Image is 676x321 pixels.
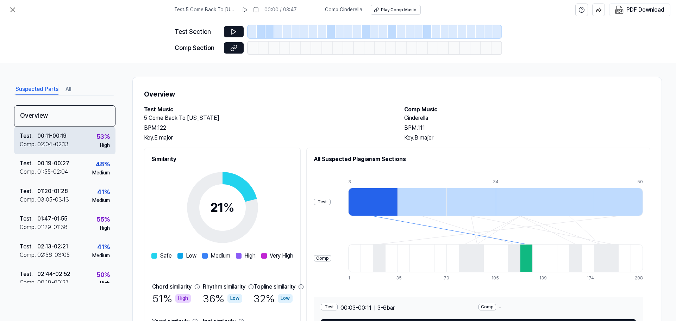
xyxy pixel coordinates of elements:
[314,255,331,262] div: Comp
[444,275,456,281] div: 70
[100,142,110,149] div: High
[96,270,110,280] div: 50 %
[152,283,192,291] div: Chord similarity
[37,140,69,149] div: 02:04 - 02:13
[100,280,110,287] div: High
[144,124,390,132] div: BPM. 122
[20,215,37,223] div: Test .
[20,168,37,176] div: Comp .
[615,6,624,14] img: PDF Download
[186,252,196,260] span: Low
[144,88,650,100] h1: Overview
[96,215,110,225] div: 55 %
[20,270,37,278] div: Test .
[20,251,37,259] div: Comp .
[144,105,390,114] h2: Test Music
[575,4,588,16] button: help
[396,275,408,281] div: 35
[381,7,416,13] div: Play Comp Music
[404,124,650,132] div: BPM. 111
[203,291,242,306] div: 36 %
[20,223,37,232] div: Comp .
[144,134,390,142] div: Key. E major
[20,187,37,196] div: Test .
[348,179,398,185] div: 3
[37,168,68,176] div: 01:55 - 02:04
[278,294,293,303] div: Low
[174,6,236,13] span: Test . 5 Come Back To [US_STATE]
[175,27,220,37] div: Test Section
[97,187,110,197] div: 41 %
[20,159,37,168] div: Test .
[20,140,37,149] div: Comp .
[637,179,643,185] div: 50
[151,155,293,163] h2: Similarity
[20,278,37,287] div: Comp .
[404,134,650,142] div: Key. B major
[37,223,68,232] div: 01:29 - 01:38
[37,159,69,168] div: 00:19 - 00:27
[160,252,172,260] span: Safe
[635,275,643,281] div: 208
[478,304,636,312] div: -
[371,5,421,15] button: Play Comp Music
[210,198,234,217] div: 21
[626,5,664,14] div: PDF Download
[614,4,666,16] button: PDF Download
[254,291,293,306] div: 32 %
[14,105,115,127] div: Overview
[175,294,191,303] div: High
[20,196,37,204] div: Comp .
[144,114,390,122] h2: 5 Come Back To [US_STATE]
[37,132,67,140] div: 00:11 - 00:19
[37,251,70,259] div: 02:56 - 03:05
[492,275,504,281] div: 105
[244,252,256,260] span: High
[20,242,37,251] div: Test .
[96,132,110,142] div: 53 %
[254,283,295,291] div: Topline similarity
[175,43,220,53] div: Comp Section
[37,187,68,196] div: 01:20 - 01:28
[37,242,68,251] div: 02:13 - 02:21
[37,278,69,287] div: 00:18 - 00:27
[404,114,650,122] h2: Cinderella
[578,6,585,13] svg: help
[97,242,110,252] div: 41 %
[493,179,542,185] div: 34
[314,199,331,205] div: Test
[92,252,110,259] div: Medium
[15,84,58,95] button: Suspected Parts
[478,304,496,310] div: Comp
[314,155,643,163] h2: All Suspected Plagiarism Sections
[340,304,371,312] span: 00:03 - 00:11
[211,252,230,260] span: Medium
[348,275,361,281] div: 1
[96,159,110,169] div: 48 %
[325,6,362,13] span: Comp . Cinderella
[404,105,650,114] h2: Comp Music
[37,196,69,204] div: 03:05 - 03:13
[203,283,245,291] div: Rhythm similarity
[321,304,338,310] div: Test
[152,291,191,306] div: 51 %
[227,294,242,303] div: Low
[20,132,37,140] div: Test .
[377,304,395,312] span: 3 - 6 bar
[270,252,293,260] span: Very High
[595,7,602,13] img: share
[264,6,297,13] div: 00:00 / 03:47
[65,84,71,95] button: All
[92,197,110,204] div: Medium
[92,169,110,177] div: Medium
[37,270,70,278] div: 02:44 - 02:52
[100,225,110,232] div: High
[539,275,552,281] div: 139
[223,200,234,215] span: %
[37,215,67,223] div: 01:47 - 01:55
[587,275,599,281] div: 174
